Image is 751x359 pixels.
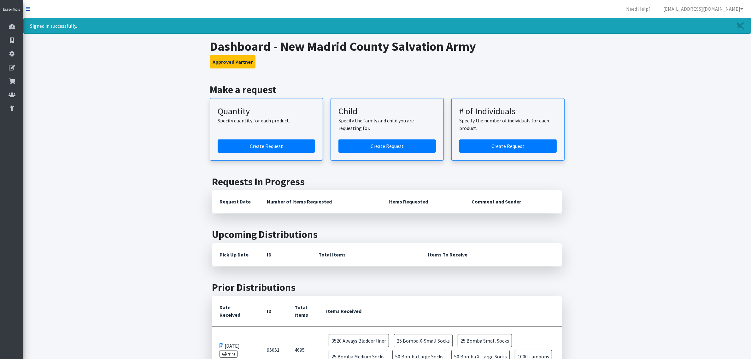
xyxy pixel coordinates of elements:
[338,106,436,117] h3: Child
[459,106,557,117] h3: # of Individuals
[338,139,436,153] a: Create a request for a child or family
[220,350,238,358] a: Print
[210,39,565,54] h1: Dashboard - New Madrid County Salvation Army
[311,243,421,266] th: Total Items
[394,334,453,347] span: 25 Bomba X-Small Socks
[218,106,315,117] h3: Quantity
[338,117,436,132] p: Specify the family and child you are requesting for.
[3,7,21,12] img: HumanEssentials
[658,3,748,15] a: [EMAIL_ADDRESS][DOMAIN_NAME]
[218,117,315,124] p: Specify quantity for each product.
[210,84,565,96] h2: Make a request
[212,243,259,266] th: Pick Up Date
[210,55,255,68] button: Approved Partner
[259,243,311,266] th: ID
[259,296,287,327] th: ID
[212,228,562,240] h2: Upcoming Distributions
[730,18,751,33] a: Close
[464,190,562,213] th: Comment and Sender
[420,243,562,266] th: Items To Receive
[458,334,512,347] span: 25 Bomba Small Socks
[287,296,318,327] th: Total Items
[459,139,557,153] a: Create a request by number of individuals
[212,281,562,293] h2: Prior Distributions
[319,296,562,327] th: Items Received
[459,117,557,132] p: Specify the number of individuals for each product.
[212,296,259,327] th: Date Received
[329,334,389,347] span: 3520 Always Bladder liner
[23,18,751,34] div: Signed in successfully.
[212,190,259,213] th: Request Date
[218,139,315,153] a: Create a request by quantity
[259,190,381,213] th: Number of Items Requested
[621,3,656,15] a: Need Help?
[212,176,562,188] h2: Requests In Progress
[381,190,464,213] th: Items Requested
